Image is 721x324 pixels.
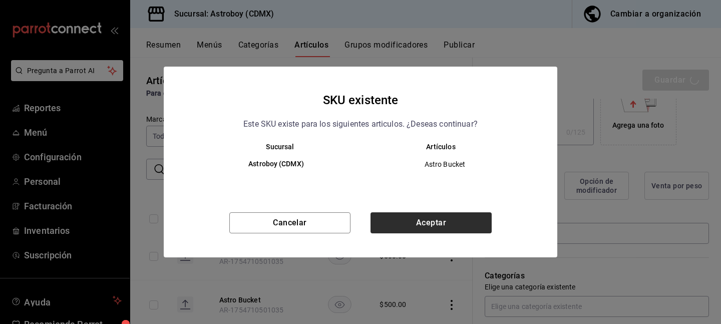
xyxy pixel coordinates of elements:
[369,159,521,169] span: Astro Bucket
[200,159,352,170] h6: Astroboy (CDMX)
[184,143,360,151] th: Sucursal
[323,91,399,110] h4: SKU existente
[360,143,537,151] th: Artículos
[243,118,478,131] p: Este SKU existe para los siguientes articulos. ¿Deseas continuar?
[229,212,350,233] button: Cancelar
[371,212,492,233] button: Aceptar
